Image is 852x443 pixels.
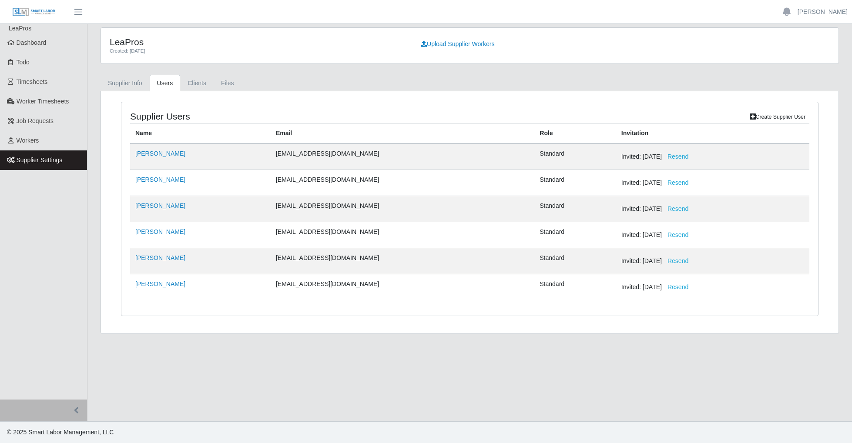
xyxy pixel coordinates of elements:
[662,149,694,164] button: Resend
[271,248,534,274] td: [EMAIL_ADDRESS][DOMAIN_NAME]
[130,111,406,122] h4: Supplier Users
[150,75,181,92] a: Users
[7,429,114,436] span: © 2025 Smart Labor Management, LLC
[662,175,694,190] button: Resend
[12,7,56,17] img: SLM Logo
[798,7,848,17] a: [PERSON_NAME]
[621,179,694,186] span: Invited: [DATE]
[130,123,271,144] th: Name
[135,202,185,209] a: [PERSON_NAME]
[534,196,616,222] td: Standard
[17,39,47,46] span: Dashboard
[621,205,694,212] span: Invited: [DATE]
[271,222,534,248] td: [EMAIL_ADDRESS][DOMAIN_NAME]
[534,170,616,196] td: Standard
[616,123,809,144] th: Invitation
[271,123,534,144] th: Email
[135,150,185,157] a: [PERSON_NAME]
[17,117,54,124] span: Job Requests
[534,143,616,170] td: Standard
[621,257,694,264] span: Invited: [DATE]
[214,75,242,92] a: Files
[17,59,30,66] span: Todo
[17,98,69,105] span: Worker Timesheets
[271,274,534,300] td: [EMAIL_ADDRESS][DOMAIN_NAME]
[534,274,616,300] td: Standard
[662,253,694,269] button: Resend
[534,222,616,248] td: Standard
[180,75,214,92] a: Clients
[101,75,150,92] a: Supplier Info
[662,280,694,295] button: Resend
[110,47,402,55] div: Created: [DATE]
[17,157,63,163] span: Supplier Settings
[271,196,534,222] td: [EMAIL_ADDRESS][DOMAIN_NAME]
[17,78,48,85] span: Timesheets
[746,111,809,123] a: Create Supplier User
[662,227,694,243] button: Resend
[110,37,402,47] h4: LeaPros
[621,231,694,238] span: Invited: [DATE]
[662,201,694,217] button: Resend
[135,176,185,183] a: [PERSON_NAME]
[621,153,694,160] span: Invited: [DATE]
[135,280,185,287] a: [PERSON_NAME]
[135,228,185,235] a: [PERSON_NAME]
[415,37,500,52] a: Upload Supplier Workers
[534,248,616,274] td: Standard
[9,25,31,32] span: LeaPros
[271,170,534,196] td: [EMAIL_ADDRESS][DOMAIN_NAME]
[534,123,616,144] th: Role
[135,254,185,261] a: [PERSON_NAME]
[17,137,39,144] span: Workers
[621,283,694,290] span: Invited: [DATE]
[271,143,534,170] td: [EMAIL_ADDRESS][DOMAIN_NAME]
